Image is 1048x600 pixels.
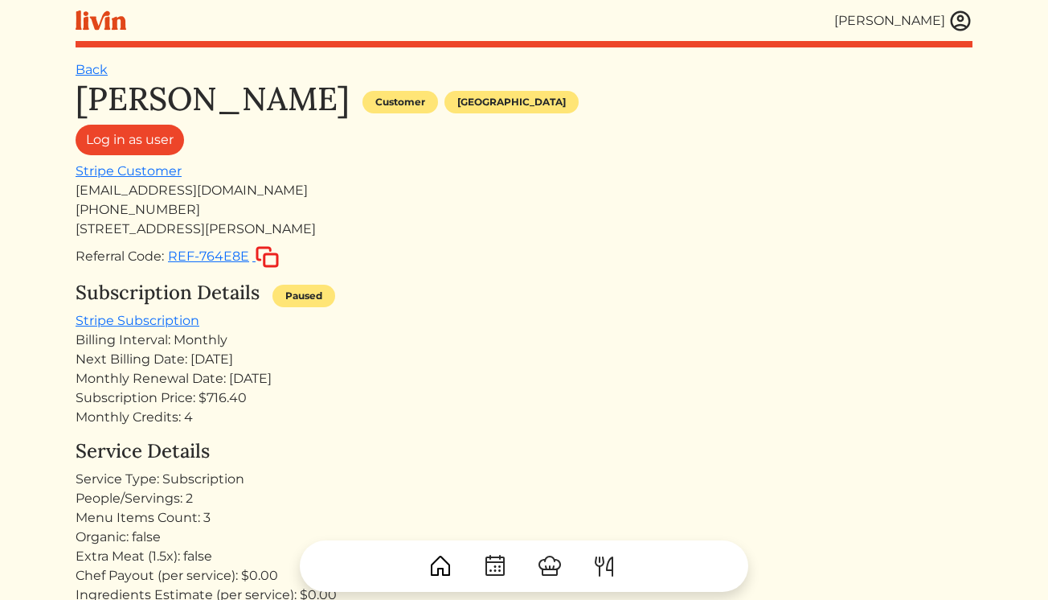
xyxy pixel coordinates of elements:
[76,220,972,239] div: [STREET_ADDRESS][PERSON_NAME]
[76,489,972,508] div: People/Servings: 2
[948,9,972,33] img: user_account-e6e16d2ec92f44fc35f99ef0dc9cddf60790bfa021a6ecb1c896eb5d2907b31c.svg
[76,163,182,179] a: Stripe Customer
[168,249,249,264] span: REF-764E8E
[76,313,199,328] a: Stripe Subscription
[76,62,108,77] a: Back
[76,369,972,388] div: Monthly Renewal Date: [DATE]
[76,508,972,528] div: Menu Items Count: 3
[76,470,972,489] div: Service Type: Subscription
[76,350,972,369] div: Next Billing Date: [DATE]
[428,553,453,579] img: House-9bf13187bcbb5817f509fe5e7408150f90897510c4275e13d0d5fca38e0b5951.svg
[167,245,280,269] button: REF-764E8E
[834,11,945,31] div: [PERSON_NAME]
[76,440,972,463] h4: Service Details
[362,91,438,113] div: Customer
[76,200,972,220] div: [PHONE_NUMBER]
[592,553,617,579] img: ForkKnife-55491504ffdb50bab0c1e09e7649658475375261d09fd45db06cec23bce548bf.svg
[76,408,972,427] div: Monthly Credits: 4
[76,125,184,155] a: Log in as user
[76,181,972,200] div: [EMAIL_ADDRESS][DOMAIN_NAME]
[76,388,972,408] div: Subscription Price: $716.40
[537,553,563,579] img: ChefHat-a374fb509e4f37eb0702ca99f5f64f3b6956810f32a249b33092029f8484b388.svg
[76,282,260,305] h4: Subscription Details
[272,285,335,307] div: Paused
[76,249,164,264] span: Referral Code:
[76,80,350,118] h1: [PERSON_NAME]
[256,246,279,268] img: copy-c88c4d5ff2289bbd861d3078f624592c1430c12286b036973db34a3c10e19d95.svg
[482,553,508,579] img: CalendarDots-5bcf9d9080389f2a281d69619e1c85352834be518fbc73d9501aef674afc0d57.svg
[76,10,126,31] img: livin-logo-a0d97d1a881af30f6274990eb6222085a2533c92bbd1e4f22c21b4f0d0e3210c.svg
[76,331,972,350] div: Billing Interval: Monthly
[444,91,579,113] div: [GEOGRAPHIC_DATA]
